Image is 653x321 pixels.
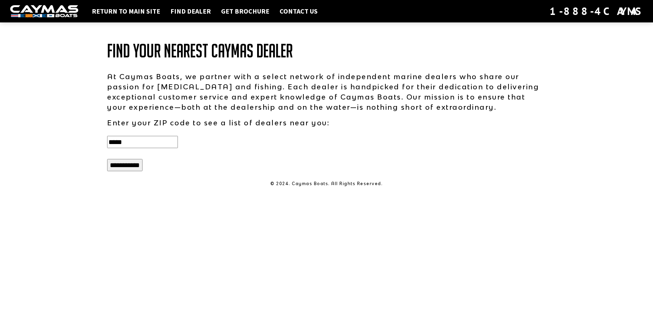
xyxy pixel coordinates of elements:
[107,181,546,187] p: © 2024. Caymas Boats. All Rights Reserved.
[107,71,546,112] p: At Caymas Boats, we partner with a select network of independent marine dealers who share our pas...
[107,41,546,61] h1: Find Your Nearest Caymas Dealer
[276,7,321,16] a: Contact Us
[550,4,643,19] div: 1-888-4CAYMAS
[10,5,78,18] img: white-logo-c9c8dbefe5ff5ceceb0f0178aa75bf4bb51f6bca0971e226c86eb53dfe498488.png
[218,7,273,16] a: Get Brochure
[107,118,546,128] p: Enter your ZIP code to see a list of dealers near you:
[167,7,214,16] a: Find Dealer
[88,7,164,16] a: Return to main site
